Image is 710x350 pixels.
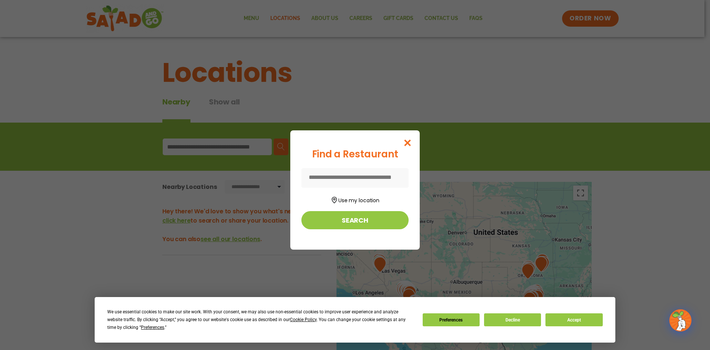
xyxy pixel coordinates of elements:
button: Use my location [301,194,409,204]
button: Preferences [423,313,480,326]
button: Decline [484,313,541,326]
div: We use essential cookies to make our site work. With your consent, we may also use non-essential ... [107,308,413,331]
button: Accept [545,313,602,326]
span: Cookie Policy [290,317,317,322]
img: wpChatIcon [670,310,691,331]
div: Cookie Consent Prompt [95,297,615,343]
button: Close modal [396,130,420,155]
span: Preferences [141,325,164,330]
div: Find a Restaurant [301,147,409,161]
button: Search [301,211,409,229]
